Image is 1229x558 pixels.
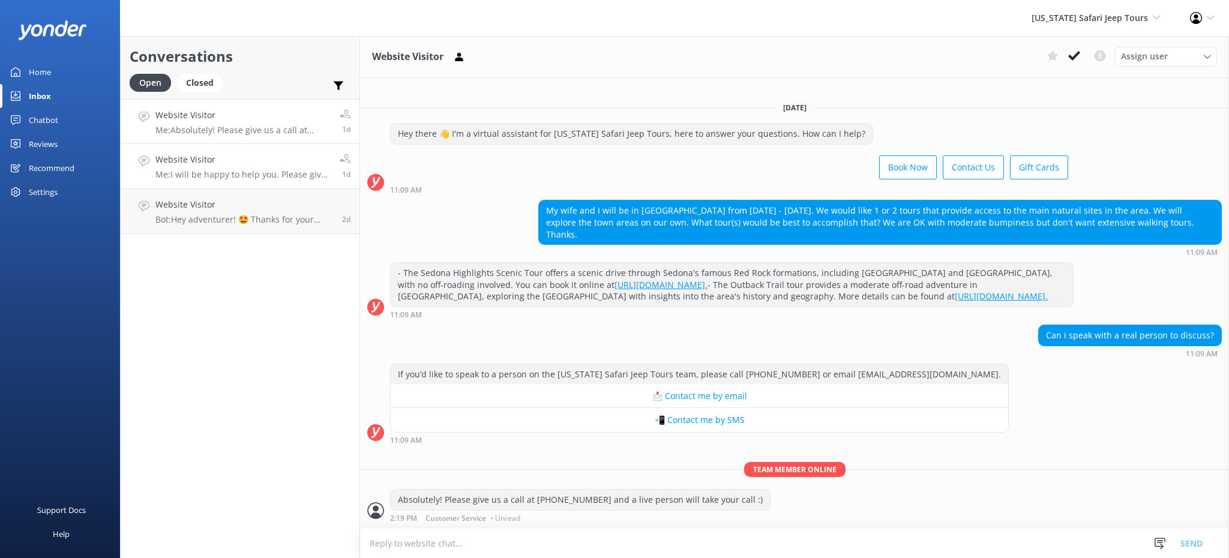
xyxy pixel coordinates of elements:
div: Assign User [1115,47,1217,66]
div: Oct 03 2025 11:09am (UTC -07:00) America/Phoenix [390,436,1009,444]
strong: 11:09 AM [390,437,422,444]
button: 📩 Contact me by email [391,384,1008,408]
span: Oct 03 2025 02:18pm (UTC -07:00) America/Phoenix [342,169,350,179]
div: Home [29,60,51,84]
span: Oct 03 2025 02:19pm (UTC -07:00) America/Phoenix [342,124,350,134]
div: Closed [177,74,223,92]
strong: 11:09 AM [390,311,422,319]
button: Contact Us [943,155,1004,179]
p: Bot: Hey adventurer! 🤩 Thanks for your message, we'll get back to you as soon as we can. You're a... [155,214,333,225]
div: Oct 03 2025 11:09am (UTC -07:00) America/Phoenix [390,185,1068,194]
strong: 11:09 AM [1186,249,1218,256]
a: Closed [177,76,229,89]
div: Absolutely! Please give us a call at [PHONE_NUMBER] and a live person will take your call :) [391,490,770,510]
div: Oct 03 2025 02:19pm (UTC -07:00) America/Phoenix [390,514,771,522]
div: Hey there 👋 I'm a virtual assistant for [US_STATE] Safari Jeep Tours, here to answer your questio... [391,124,873,144]
div: Recommend [29,156,74,180]
strong: 11:09 AM [390,187,422,194]
button: Gift Cards [1010,155,1068,179]
div: Can i speak with a real person to discuss? [1039,325,1221,346]
img: yonder-white-logo.png [18,20,87,40]
div: If you’d like to speak to a person on the [US_STATE] Safari Jeep Tours team, please call [PHONE_N... [391,364,1008,385]
h3: Website Visitor [372,49,443,65]
span: [DATE] [776,103,814,113]
div: Support Docs [37,498,86,522]
div: - The Sedona Highlights Scenic Tour offers a scenic drive through Sedona's famous Red Rock format... [391,263,1073,307]
div: Oct 03 2025 11:09am (UTC -07:00) America/Phoenix [538,248,1222,256]
div: Oct 03 2025 11:09am (UTC -07:00) America/Phoenix [390,310,1074,319]
a: Open [130,76,177,89]
a: Website VisitorBot:Hey adventurer! 🤩 Thanks for your message, we'll get back to you as soon as we... [121,189,359,234]
h2: Conversations [130,45,350,68]
div: Reviews [29,132,58,156]
div: Chatbot [29,108,58,132]
span: • Unread [490,515,520,522]
strong: 2:19 PM [390,515,417,522]
button: 📲 Contact me by SMS [391,408,1008,432]
span: [US_STATE] Safari Jeep Tours [1032,12,1148,23]
div: Open [130,74,171,92]
h4: Website Visitor [155,153,331,166]
p: Me: Absolutely! Please give us a call at [PHONE_NUMBER] and a live person will take your call :) [155,125,331,136]
div: Oct 03 2025 11:09am (UTC -07:00) America/Phoenix [1038,349,1222,358]
a: Website VisitorMe:Absolutely! Please give us a call at [PHONE_NUMBER] and a live person will take... [121,99,359,144]
h4: Website Visitor [155,109,331,122]
p: Me: I will be happy to help you. Please give us a call at [PHONE_NUMBER] [155,169,331,180]
a: [URL][DOMAIN_NAME]. [955,290,1048,302]
div: Inbox [29,84,51,108]
span: Oct 02 2025 08:46pm (UTC -07:00) America/Phoenix [342,214,350,224]
span: Assign user [1121,50,1168,63]
button: Book Now [879,155,937,179]
div: Help [53,522,70,546]
h4: Website Visitor [155,198,333,211]
span: Team member online [744,462,846,477]
a: Website VisitorMe:I will be happy to help you. Please give us a call at [PHONE_NUMBER]1d [121,144,359,189]
div: Settings [29,180,58,204]
span: Customer Service [425,515,486,522]
a: [URL][DOMAIN_NAME]. [614,279,708,290]
strong: 11:09 AM [1186,350,1218,358]
div: My wife and I will be in [GEOGRAPHIC_DATA] from [DATE] - [DATE]. We would like 1 or 2 tours that ... [539,200,1221,244]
